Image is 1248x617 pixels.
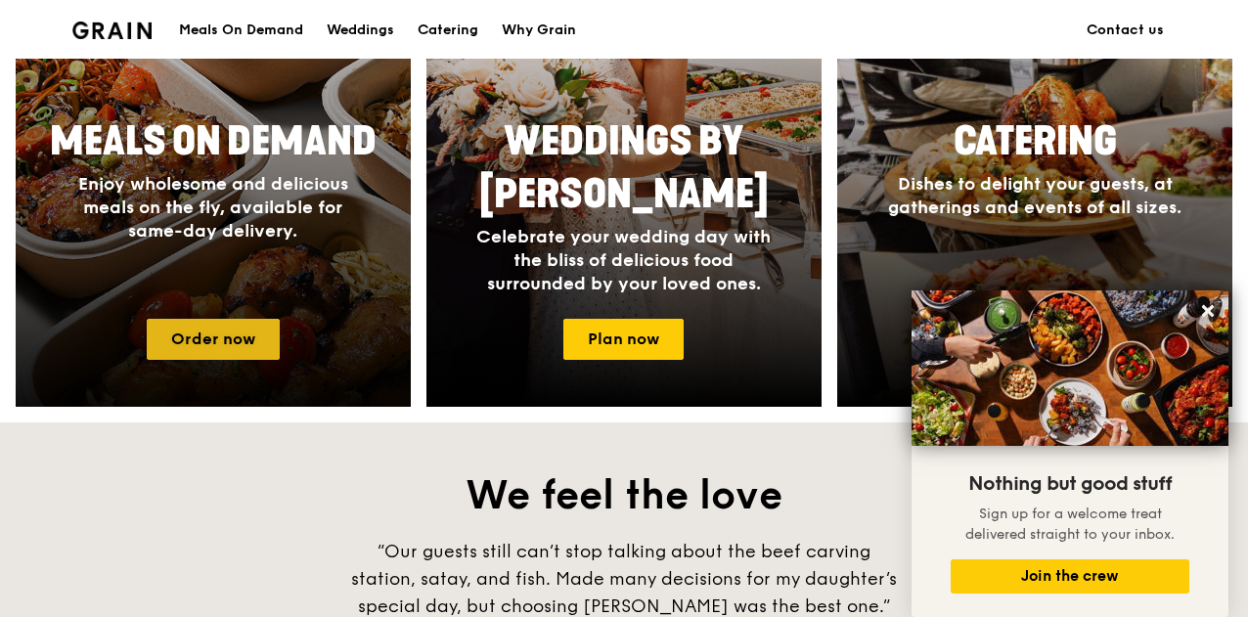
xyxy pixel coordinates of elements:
span: Enjoy wholesome and delicious meals on the fly, available for same-day delivery. [78,173,348,242]
span: Catering [954,118,1117,165]
button: Join the crew [951,559,1189,594]
a: Why Grain [490,1,588,60]
div: Weddings [327,1,394,60]
img: Grain [72,22,152,39]
button: Close [1192,295,1224,327]
a: Weddings [315,1,406,60]
img: DSC07876-Edit02-Large.jpeg [912,290,1228,446]
span: Nothing but good stuff [968,472,1172,496]
div: Meals On Demand [179,1,303,60]
span: Dishes to delight your guests, at gatherings and events of all sizes. [888,173,1181,218]
span: Meals On Demand [50,118,377,165]
span: Sign up for a welcome treat delivered straight to your inbox. [965,506,1175,543]
a: Plan now [563,319,684,360]
a: Contact us [1075,1,1176,60]
div: Why Grain [502,1,576,60]
a: Catering [406,1,490,60]
span: Weddings by [PERSON_NAME] [479,118,769,218]
div: Catering [418,1,478,60]
span: Celebrate your wedding day with the bliss of delicious food surrounded by your loved ones. [476,226,771,294]
a: Order now [147,319,280,360]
